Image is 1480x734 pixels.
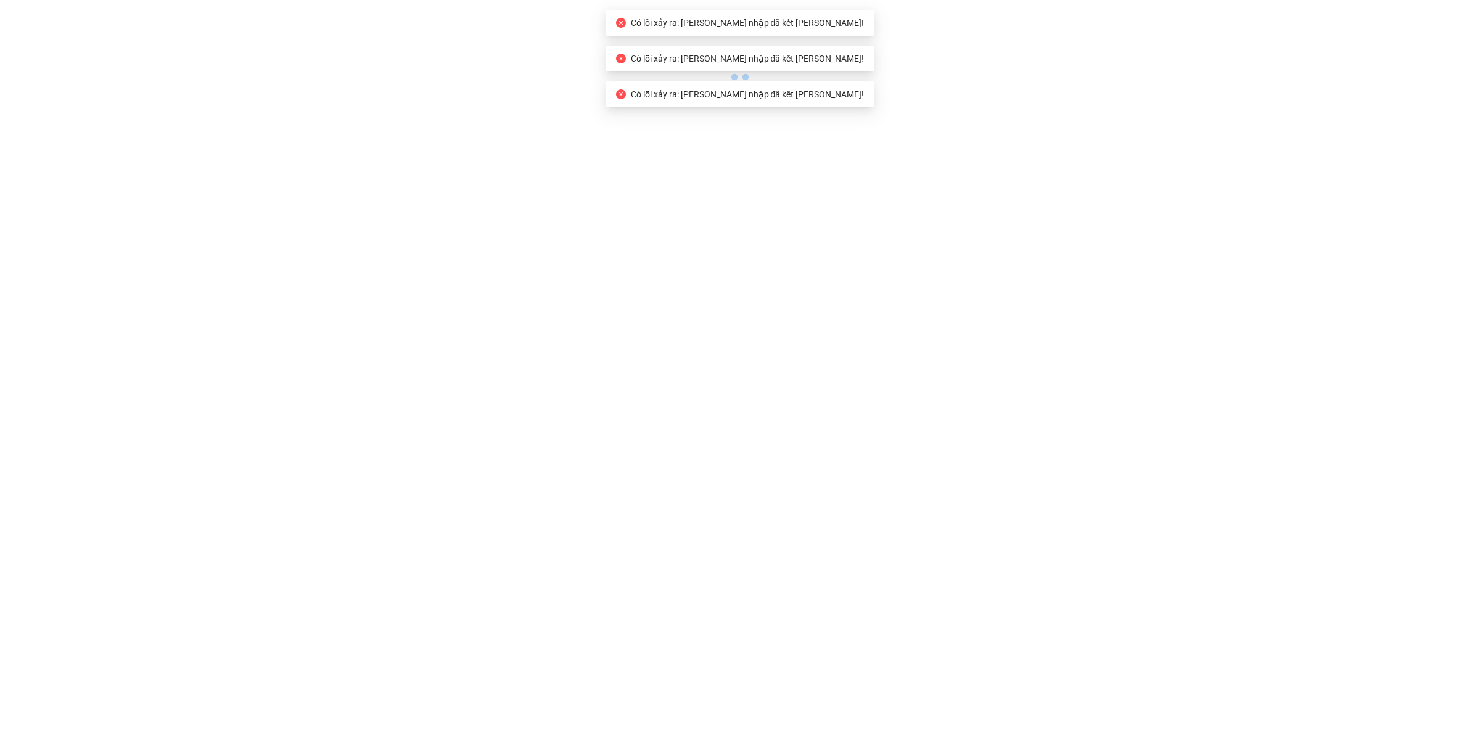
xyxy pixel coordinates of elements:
span: Có lỗi xảy ra: [PERSON_NAME] nhập đã kết [PERSON_NAME]! [631,89,865,99]
span: Có lỗi xảy ra: [PERSON_NAME] nhập đã kết [PERSON_NAME]! [631,18,865,28]
span: close-circle [616,54,626,63]
span: close-circle [616,18,626,28]
span: Có lỗi xảy ra: [PERSON_NAME] nhập đã kết [PERSON_NAME]! [631,54,865,63]
span: close-circle [616,89,626,99]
